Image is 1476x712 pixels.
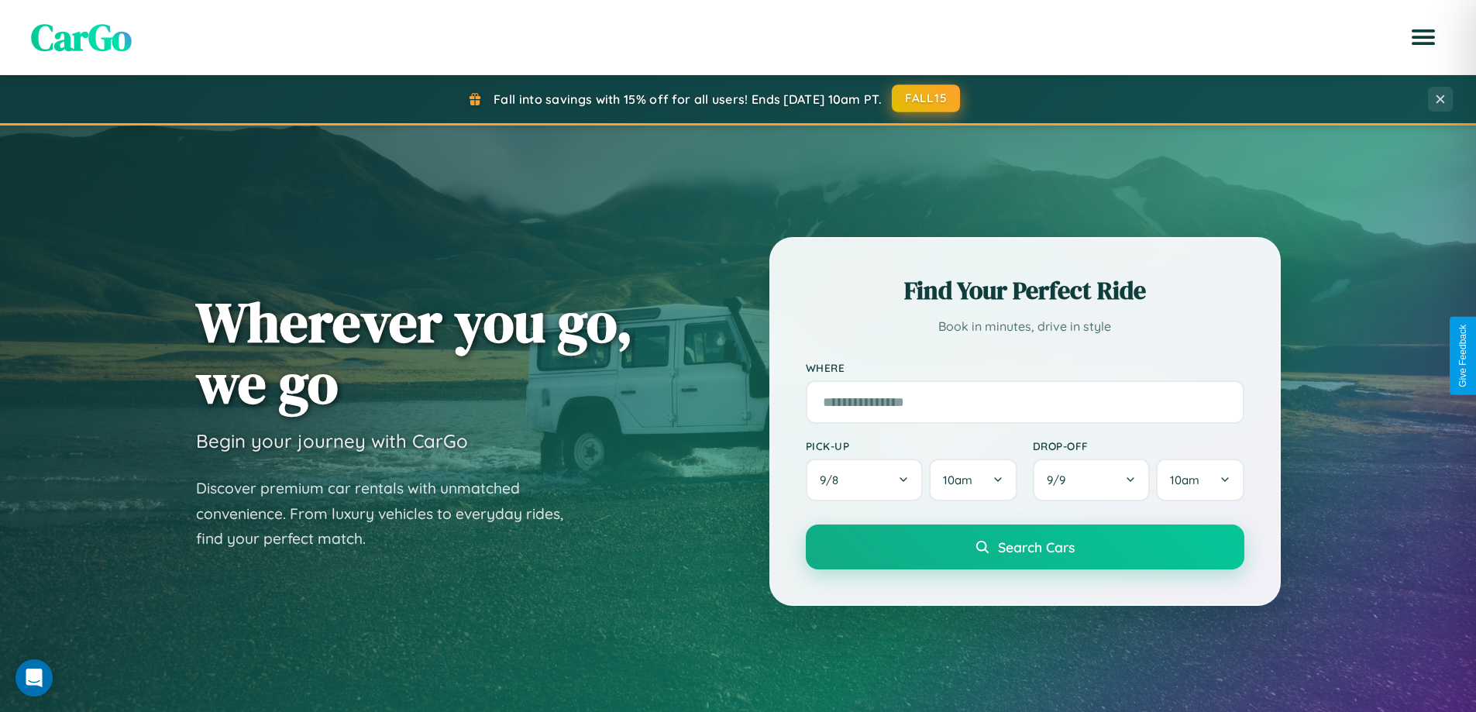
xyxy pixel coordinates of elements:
button: FALL15 [892,84,960,112]
button: 10am [1156,459,1244,501]
label: Pick-up [806,439,1017,452]
span: CarGo [31,12,132,63]
button: Search Cars [806,525,1244,569]
h3: Begin your journey with CarGo [196,429,468,452]
div: Give Feedback [1457,325,1468,387]
button: 9/9 [1033,459,1151,501]
button: 10am [929,459,1017,501]
p: Book in minutes, drive in style [806,315,1244,338]
span: 10am [943,473,972,487]
button: 9/8 [806,459,924,501]
span: 9 / 8 [820,473,846,487]
h2: Find Your Perfect Ride [806,273,1244,308]
div: Open Intercom Messenger [15,659,53,697]
h1: Wherever you go, we go [196,291,633,414]
label: Drop-off [1033,439,1244,452]
p: Discover premium car rentals with unmatched convenience. From luxury vehicles to everyday rides, ... [196,476,583,552]
span: Search Cars [998,538,1075,555]
span: 9 / 9 [1047,473,1073,487]
label: Where [806,361,1244,374]
span: 10am [1170,473,1199,487]
button: Open menu [1402,15,1445,59]
span: Fall into savings with 15% off for all users! Ends [DATE] 10am PT. [494,91,882,107]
